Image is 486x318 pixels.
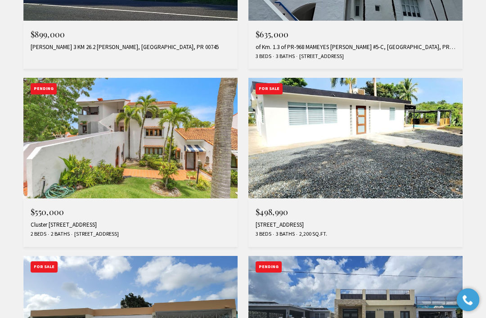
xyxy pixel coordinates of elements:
[256,29,289,40] span: $635,000
[31,207,64,218] span: $550,000
[297,53,344,61] span: [STREET_ADDRESS]
[31,84,57,95] div: Pending
[31,231,46,238] span: 2 Beds
[31,262,58,273] div: For Sale
[31,222,230,229] div: Cluster [STREET_ADDRESS]
[297,231,327,238] span: 2,200 Sq.Ft.
[256,44,455,51] div: of Km. 1.3 of PR-968 MAMEYES [PERSON_NAME] #5-C, [GEOGRAPHIC_DATA], PR 00745
[72,231,119,238] span: [STREET_ADDRESS]
[248,78,463,247] a: For Sale $498,990 [STREET_ADDRESS] 3 Beds 3 Baths 2,200 Sq.Ft.
[256,262,282,273] div: Pending
[256,231,271,238] span: 3 Beds
[31,29,65,40] span: $899,000
[256,222,455,229] div: [STREET_ADDRESS]
[256,84,283,95] div: For Sale
[49,231,70,238] span: 2 Baths
[256,53,271,61] span: 3 Beds
[274,53,295,61] span: 3 Baths
[23,78,238,247] a: Pending $550,000 Cluster [STREET_ADDRESS] 2 Beds 2 Baths [STREET_ADDRESS]
[274,231,295,238] span: 3 Baths
[31,44,230,51] div: [PERSON_NAME] 3 KM 26.2 [PERSON_NAME], [GEOGRAPHIC_DATA], PR 00745
[256,207,288,218] span: $498,990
